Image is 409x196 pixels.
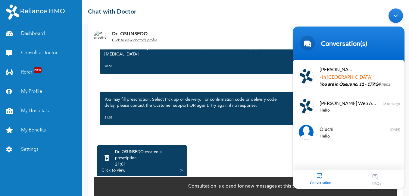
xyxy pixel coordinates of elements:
img: Dr. undefined` [94,31,106,43]
span: New [34,67,42,73]
p: Dr. OSUNSEDO [112,30,158,38]
div: 20:58 [105,63,289,69]
div: Dr. OSUNSEDO created a prescription . [115,149,183,161]
h2: Chat with Doctor [88,8,136,17]
div: 21:03 [105,115,289,121]
div: 21:01 [115,161,183,167]
div: Click to view [101,167,125,173]
div: > [180,167,183,173]
p: You may fill prescription. Select Pick up or delivery. For confirmation code or delivery code del... [105,96,289,109]
p: Consultation is closed for new messages at this time [188,183,302,190]
iframe: SalesIQ Chatwindow [290,5,407,192]
u: Click to view doctor's profile [112,39,158,42]
p: Call Summary: enrolle presented to the telemedicine platform with Malaise symptoms and [MEDICAL_D... [105,45,289,57]
img: RelianceHMO's Logo [6,5,65,20]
